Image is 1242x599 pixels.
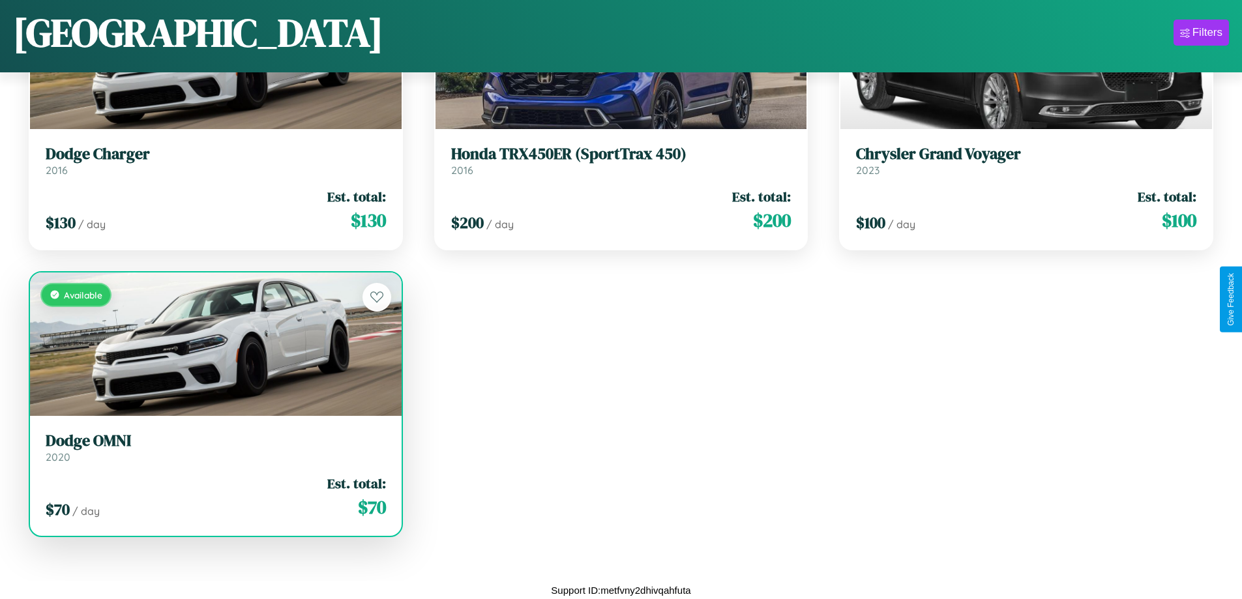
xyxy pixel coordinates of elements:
[64,289,102,300] span: Available
[46,212,76,233] span: $ 130
[451,145,791,177] a: Honda TRX450ER (SportTrax 450)2016
[451,145,791,164] h3: Honda TRX450ER (SportTrax 450)
[351,207,386,233] span: $ 130
[46,450,70,463] span: 2020
[327,187,386,206] span: Est. total:
[13,6,383,59] h1: [GEOGRAPHIC_DATA]
[732,187,791,206] span: Est. total:
[46,431,386,463] a: Dodge OMNI2020
[358,494,386,520] span: $ 70
[856,145,1196,164] h3: Chrysler Grand Voyager
[753,207,791,233] span: $ 200
[46,431,386,450] h3: Dodge OMNI
[78,218,106,231] span: / day
[888,218,915,231] span: / day
[1162,207,1196,233] span: $ 100
[856,164,880,177] span: 2023
[486,218,514,231] span: / day
[46,145,386,164] h3: Dodge Charger
[46,499,70,520] span: $ 70
[856,145,1196,177] a: Chrysler Grand Voyager2023
[451,164,473,177] span: 2016
[327,474,386,493] span: Est. total:
[551,581,690,599] p: Support ID: metfvny2dhivqahfuta
[1138,187,1196,206] span: Est. total:
[72,504,100,518] span: / day
[856,212,885,233] span: $ 100
[451,212,484,233] span: $ 200
[46,164,68,177] span: 2016
[1192,26,1222,39] div: Filters
[1226,273,1235,326] div: Give Feedback
[46,145,386,177] a: Dodge Charger2016
[1174,20,1229,46] button: Filters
